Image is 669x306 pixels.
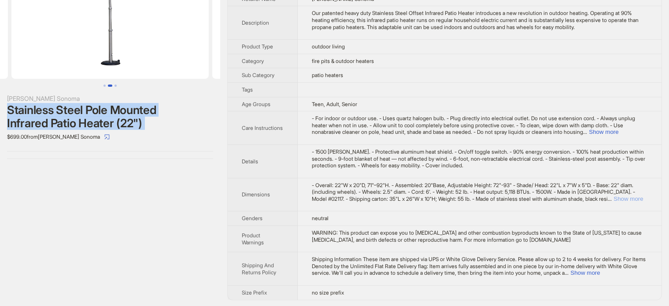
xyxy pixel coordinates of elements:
span: Description [242,19,269,26]
span: neutral [312,215,329,221]
button: Expand [570,269,600,276]
button: Go to slide 3 [115,85,117,87]
div: [PERSON_NAME] Sonoma [7,94,213,103]
button: Go to slide 1 [103,85,106,87]
span: Teen, Adult, Senior [312,101,357,107]
span: Sub Category [242,72,274,78]
div: Stainless Steel Pole Mounted Infrared Patio Heater (22") [7,103,213,130]
span: ... [565,269,569,276]
button: Expand [589,129,618,135]
span: Dimensions [242,191,270,198]
div: WARNING: This product can expose you to carbon monoxide and other combustion byproducts known to ... [312,229,647,243]
div: Our patented heavy duty Stainless Steel Offset Infrared Patio Heater introduces a new revolution ... [312,10,647,30]
div: - Overall: 22"W x 20"D, 71"–92"H. - Assembled: 20"Base, Adjustable Height: 72"-93" - Shade/ Head:... [312,182,647,203]
span: patio heaters [312,72,343,78]
span: Genders [242,215,262,221]
button: Expand [614,195,643,202]
span: Details [242,158,258,165]
span: ... [608,195,612,202]
div: - 1500 Watts. - Protective aluminum heat shield. - On/off toggle switch. - 90% energy conversion.... [312,148,647,169]
button: Go to slide 2 [108,85,112,87]
div: - For indoor or outdoor use. - Uses quartz halogen bulb. - Plug directly into electrical outlet. ... [312,115,647,136]
span: fire pits & outdoor heaters [312,58,374,64]
span: Tags [242,86,253,93]
span: - For indoor or outdoor use. - Uses quartz halogen bulb. - Plug directly into electrical outlet. ... [312,115,635,135]
span: Shipping And Returns Policy [242,262,276,276]
span: Product Warnings [242,232,264,246]
span: Category [242,58,264,64]
div: Shipping Information These item are shipped via UPS or White Glove Delivery Service. Please allow... [312,256,647,277]
span: outdoor living [312,43,345,50]
span: Product Type [242,43,273,50]
span: Care Instructions [242,125,283,131]
span: select [104,134,110,140]
span: - Overall: 22"W x 20"D, 71"–92"H. - Assembled: 20"Base, Adjustable Height: 72"-93" - Shade/ Head:... [312,182,635,202]
span: Age Groups [242,101,270,107]
div: $699.00 from [PERSON_NAME] Sonoma [7,130,213,144]
span: Size Prefix [242,289,267,296]
span: Shipping Information These item are shipped via UPS or White Glove Delivery Service. Please allow... [312,256,646,276]
span: no size prefix [312,289,344,296]
span: ... [583,129,587,135]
